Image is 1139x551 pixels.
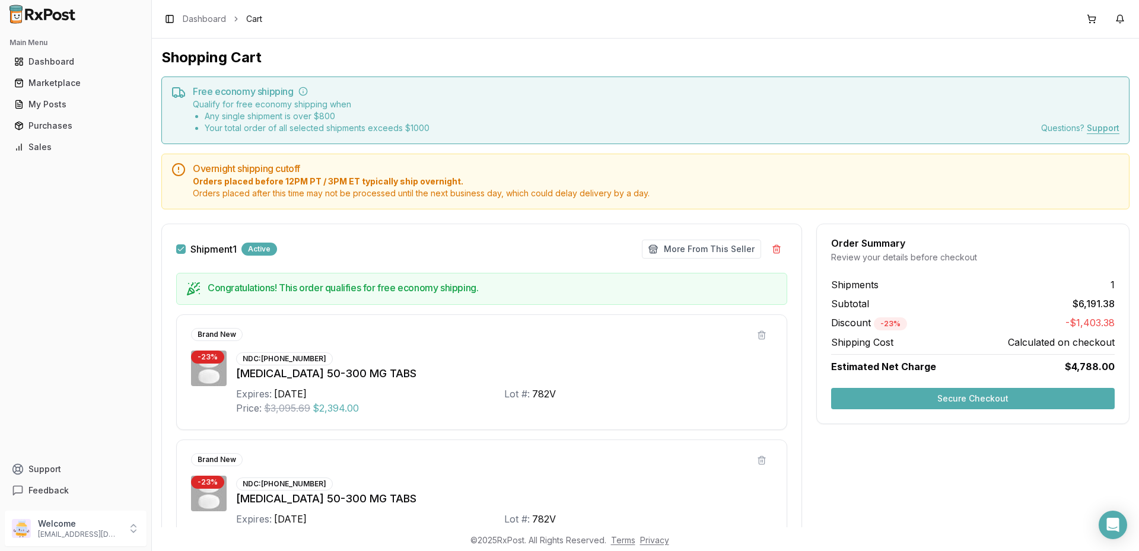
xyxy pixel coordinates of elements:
[12,519,31,538] img: User avatar
[9,94,142,115] a: My Posts
[241,243,277,256] div: Active
[504,512,530,526] div: Lot #:
[1111,278,1115,292] span: 1
[1073,297,1115,311] span: $6,191.38
[504,387,530,401] div: Lot #:
[236,477,333,491] div: NDC: [PHONE_NUMBER]
[193,176,1119,187] span: Orders placed before 12PM PT / 3PM ET typically ship overnight.
[831,388,1115,409] button: Secure Checkout
[5,95,147,114] button: My Posts
[9,72,142,94] a: Marketplace
[191,476,227,511] img: Dovato 50-300 MG TABS
[831,251,1115,263] div: Review your details before checkout
[38,530,120,539] p: [EMAIL_ADDRESS][DOMAIN_NAME]
[236,491,772,507] div: [MEDICAL_DATA] 50-300 MG TABS
[5,74,147,93] button: Marketplace
[5,480,147,501] button: Feedback
[236,352,333,365] div: NDC: [PHONE_NUMBER]
[14,77,137,89] div: Marketplace
[161,48,1130,67] h1: Shopping Cart
[1041,122,1119,134] div: Questions?
[236,401,262,415] div: Price:
[9,136,142,158] a: Sales
[236,365,772,382] div: [MEDICAL_DATA] 50-300 MG TABS
[1065,359,1115,374] span: $4,788.00
[14,56,137,68] div: Dashboard
[5,52,147,71] button: Dashboard
[14,120,137,132] div: Purchases
[191,453,243,466] div: Brand New
[236,387,272,401] div: Expires:
[264,526,310,540] span: $3,095.69
[1065,316,1115,330] span: -$1,403.38
[1008,335,1115,349] span: Calculated on checkout
[9,51,142,72] a: Dashboard
[831,297,869,311] span: Subtotal
[236,512,272,526] div: Expires:
[1099,511,1127,539] div: Open Intercom Messenger
[874,317,907,330] div: - 23 %
[5,5,81,24] img: RxPost Logo
[274,387,307,401] div: [DATE]
[532,387,556,401] div: 782V
[205,122,429,134] li: Your total order of all selected shipments exceeds $ 1000
[5,138,147,157] button: Sales
[193,187,1119,199] span: Orders placed after this time may not be processed until the next business day, which could delay...
[831,335,893,349] span: Shipping Cost
[191,351,224,364] div: - 23 %
[190,244,237,254] label: Shipment 1
[28,485,69,496] span: Feedback
[236,526,262,540] div: Price:
[264,401,310,415] span: $3,095.69
[193,98,429,134] div: Qualify for free economy shipping when
[831,238,1115,248] div: Order Summary
[208,283,777,292] h5: Congratulations! This order qualifies for free economy shipping.
[193,164,1119,173] h5: Overnight shipping cutoff
[640,535,669,545] a: Privacy
[193,87,1119,96] h5: Free economy shipping
[14,141,137,153] div: Sales
[191,476,224,489] div: - 23 %
[205,110,429,122] li: Any single shipment is over $ 800
[183,13,226,25] a: Dashboard
[831,278,879,292] span: Shipments
[831,361,936,372] span: Estimated Net Charge
[313,526,359,540] span: $2,394.00
[191,328,243,341] div: Brand New
[9,38,142,47] h2: Main Menu
[191,351,227,386] img: Dovato 50-300 MG TABS
[274,512,307,526] div: [DATE]
[611,535,635,545] a: Terms
[313,401,359,415] span: $2,394.00
[532,512,556,526] div: 782V
[831,317,907,329] span: Discount
[183,13,262,25] nav: breadcrumb
[5,116,147,135] button: Purchases
[642,240,761,259] button: More From This Seller
[246,13,262,25] span: Cart
[9,115,142,136] a: Purchases
[14,98,137,110] div: My Posts
[5,458,147,480] button: Support
[38,518,120,530] p: Welcome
